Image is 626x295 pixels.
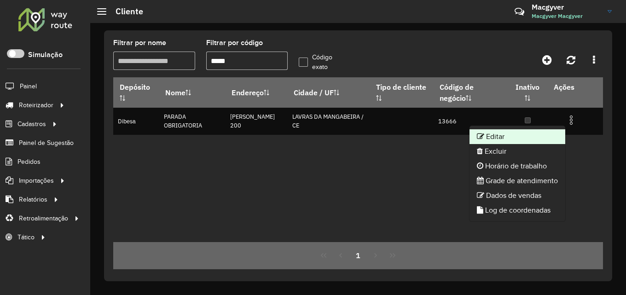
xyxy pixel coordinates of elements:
span: Pedidos [17,157,41,167]
span: Importações [19,176,54,185]
th: Ações [547,77,603,97]
td: [PERSON_NAME] 200 [225,108,287,135]
td: 13666 [433,108,508,135]
span: Painel [20,81,37,91]
span: Relatórios [19,195,47,204]
span: Cadastros [17,119,46,129]
th: Código de negócio [433,77,508,108]
th: Nome [159,77,225,108]
span: Roteirizador [19,100,53,110]
th: Depósito [113,77,159,108]
span: Macgyver Macgyver [532,12,601,20]
span: Painel de Sugestão [19,138,74,148]
label: Filtrar por nome [113,37,166,48]
label: Simulação [28,49,63,60]
th: Cidade / UF [287,77,370,108]
li: Grade de atendimento [469,174,565,188]
td: PARADA OBRIGATORIA [159,108,225,135]
label: Código exato [299,52,349,72]
label: Filtrar por código [206,37,263,48]
th: Inativo [508,77,547,108]
th: Tipo de cliente [370,77,433,108]
li: Dados de vendas [469,188,565,203]
h2: Cliente [106,6,143,17]
td: LAVRAS DA MANGABEIRA / CE [287,108,370,135]
button: 1 [349,247,367,264]
span: Tático [17,232,35,242]
li: Editar [469,129,565,144]
th: Endereço [225,77,287,108]
li: Excluir [469,144,565,159]
li: Log de coordenadas [469,203,565,218]
a: Contato Rápido [510,2,529,22]
span: Retroalimentação [19,214,68,223]
td: Dibesa [113,108,159,135]
h3: Macgyver [532,3,601,12]
li: Horário de trabalho [469,159,565,174]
